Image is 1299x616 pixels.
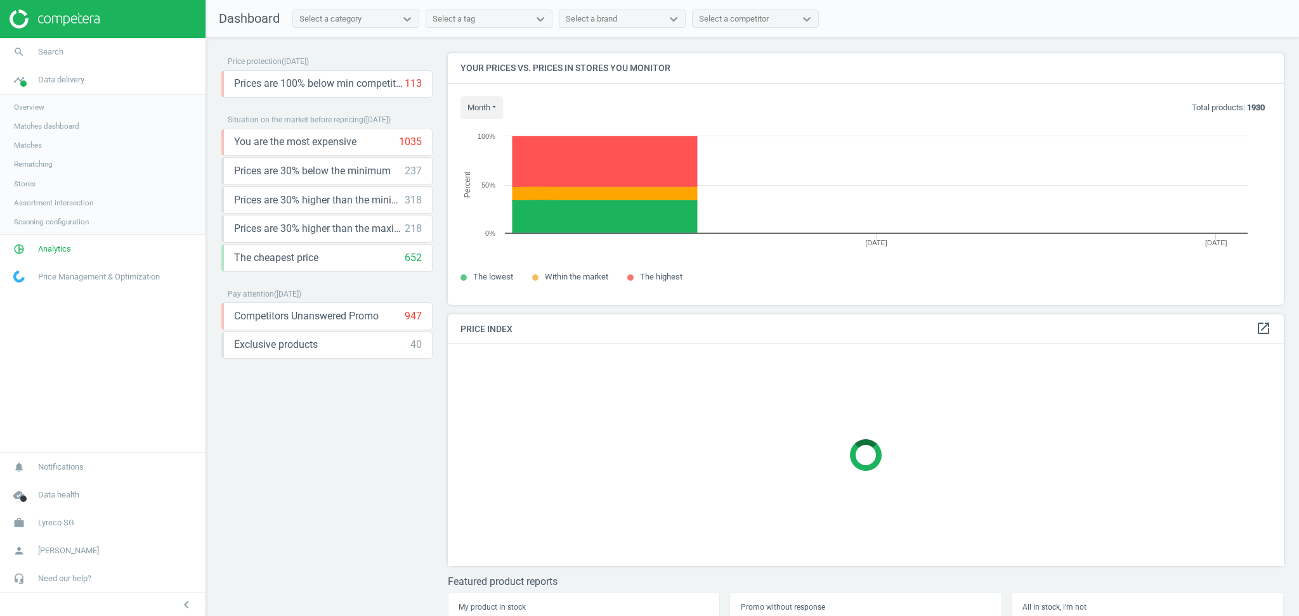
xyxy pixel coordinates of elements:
[7,511,31,535] i: work
[448,53,1284,83] h4: Your prices vs. prices in stores you monitor
[234,193,405,207] span: Prices are 30% higher than the minimum
[234,338,318,352] span: Exclusive products
[299,13,362,25] div: Select a category
[282,57,309,66] span: ( [DATE] )
[228,115,363,124] span: Situation on the market before repricing
[7,539,31,563] i: person
[228,290,274,298] span: Pay attention
[473,272,513,281] span: The lowest
[14,102,44,112] span: Overview
[1022,603,1273,612] h5: All in stock, i'm not
[38,46,63,58] span: Search
[405,164,422,178] div: 237
[405,193,422,207] div: 318
[460,96,503,119] button: month
[448,314,1284,344] h4: Price Index
[1256,321,1271,336] i: open_in_new
[405,309,422,323] div: 947
[234,135,356,149] span: You are the most expensive
[228,57,282,66] span: Price protection
[1256,321,1271,337] a: open_in_new
[410,338,422,352] div: 40
[399,135,422,149] div: 1035
[481,181,495,189] text: 50%
[485,229,495,237] text: 0%
[478,132,495,140] text: 100%
[13,271,25,283] img: wGWNvw8QSZomAAAAABJRU5ErkJggg==
[38,74,84,86] span: Data delivery
[179,597,194,612] i: chevron_left
[14,140,42,150] span: Matches
[234,164,391,178] span: Prices are 30% below the minimum
[14,179,36,189] span: Stores
[433,13,475,25] div: Select a tag
[1205,239,1227,247] tspan: [DATE]
[459,603,709,612] h5: My product in stock
[38,517,74,529] span: Lyreco SG
[14,159,53,169] span: Rematching
[38,461,84,473] span: Notifications
[14,217,89,227] span: Scanning configuration
[274,290,301,298] span: ( [DATE] )
[545,272,608,281] span: Within the market
[14,198,93,208] span: Assortment intersection
[7,68,31,92] i: timeline
[7,455,31,479] i: notifications
[7,567,31,591] i: headset_mic
[38,545,99,556] span: [PERSON_NAME]
[10,10,100,29] img: ajHJNr6hYgQAAAAASUVORK5CYII=
[38,489,79,501] span: Data health
[234,77,405,91] span: Prices are 100% below min competitor
[234,251,318,265] span: The cheapest price
[38,271,160,283] span: Price Management & Optimization
[363,115,391,124] span: ( [DATE] )
[1247,103,1265,112] b: 1930
[219,11,280,26] span: Dashboard
[171,596,202,613] button: chevron_left
[405,251,422,265] div: 652
[448,575,1284,587] h3: Featured product reports
[234,309,379,323] span: Competitors Unanswered Promo
[234,222,405,236] span: Prices are 30% higher than the maximal
[699,13,769,25] div: Select a competitor
[14,121,79,131] span: Matches dashboard
[38,243,71,255] span: Analytics
[566,13,617,25] div: Select a brand
[7,237,31,261] i: pie_chart_outlined
[741,603,991,612] h5: Promo without response
[38,573,91,584] span: Need our help?
[640,272,682,281] span: The highest
[1192,102,1265,113] p: Total products:
[7,483,31,507] i: cloud_done
[405,222,422,236] div: 218
[7,40,31,64] i: search
[865,239,887,247] tspan: [DATE]
[405,77,422,91] div: 113
[463,171,472,198] tspan: Percent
